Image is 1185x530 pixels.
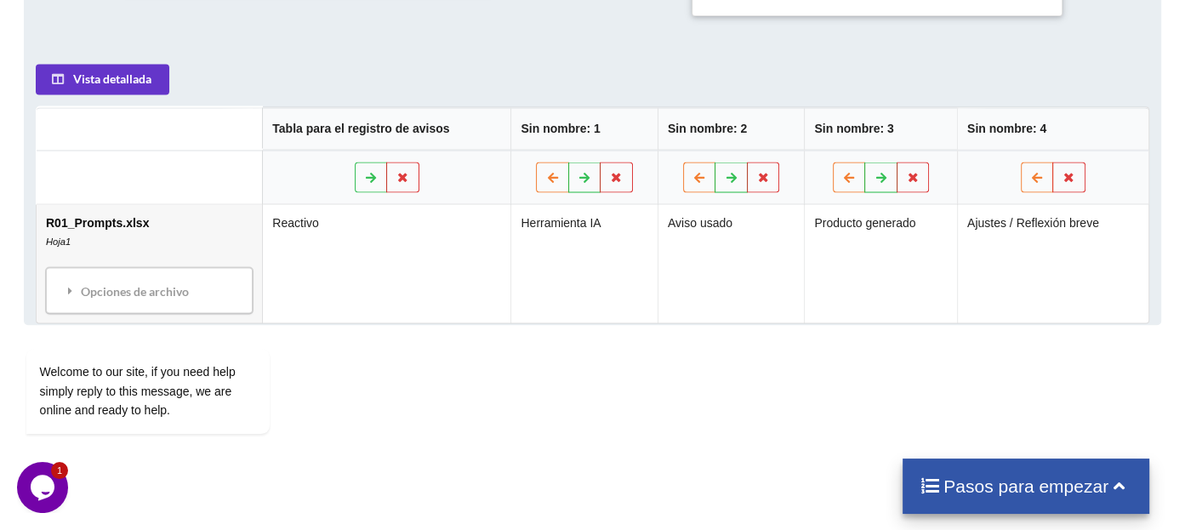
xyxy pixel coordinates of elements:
[17,462,71,513] iframe: widget de chat
[46,237,71,247] font: Hoja1
[521,216,601,230] font: Herramienta IA
[815,123,894,136] font: Sin nombre: 3
[943,476,1108,496] font: Pasos para empezar
[272,216,318,230] font: Reactivo
[967,123,1046,136] font: Sin nombre: 4
[36,64,169,94] button: Vista detallada
[967,216,1099,230] font: Ajustes / Reflexión breve
[272,123,449,136] font: Tabla para el registro de avisos
[73,71,151,86] font: Vista detallada
[668,216,732,230] font: Aviso usado
[668,123,747,136] font: Sin nombre: 2
[46,216,149,230] font: R01_Prompts.xlsx
[815,216,916,230] font: Producto generado
[521,123,601,136] font: Sin nombre: 1
[17,253,323,453] iframe: widget de chat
